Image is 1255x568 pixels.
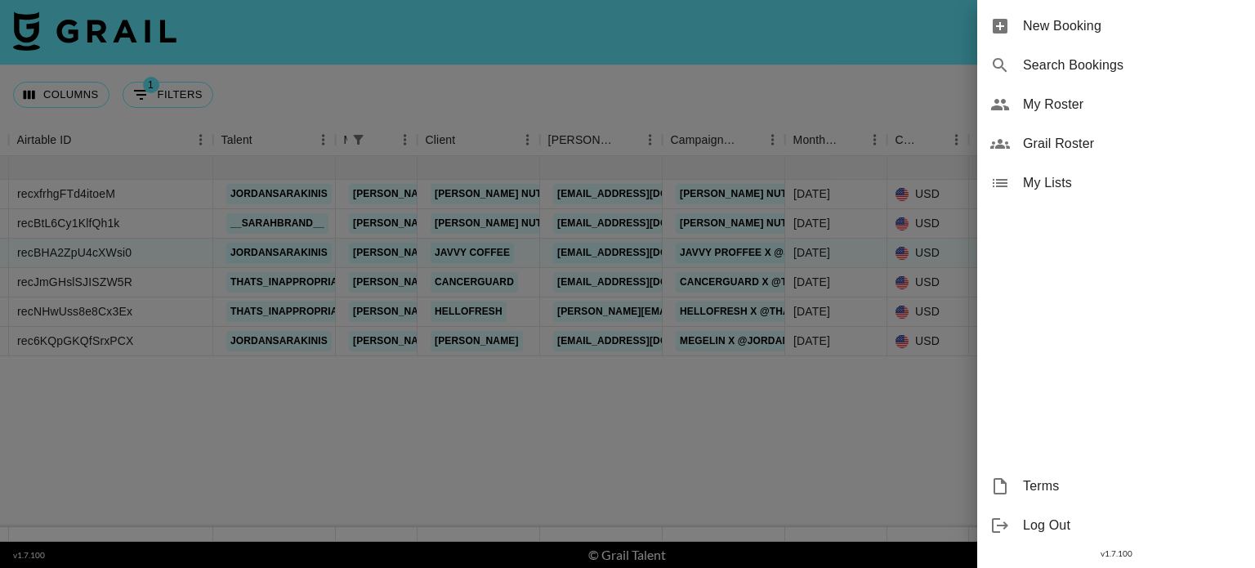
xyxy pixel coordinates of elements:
[977,506,1255,545] div: Log Out
[977,85,1255,124] div: My Roster
[1023,173,1242,193] span: My Lists
[1023,95,1242,114] span: My Roster
[1023,134,1242,154] span: Grail Roster
[1023,16,1242,36] span: New Booking
[977,467,1255,506] div: Terms
[1023,56,1242,75] span: Search Bookings
[1023,516,1242,535] span: Log Out
[1023,476,1242,496] span: Terms
[977,124,1255,163] div: Grail Roster
[977,46,1255,85] div: Search Bookings
[977,163,1255,203] div: My Lists
[977,7,1255,46] div: New Booking
[977,545,1255,562] div: v 1.7.100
